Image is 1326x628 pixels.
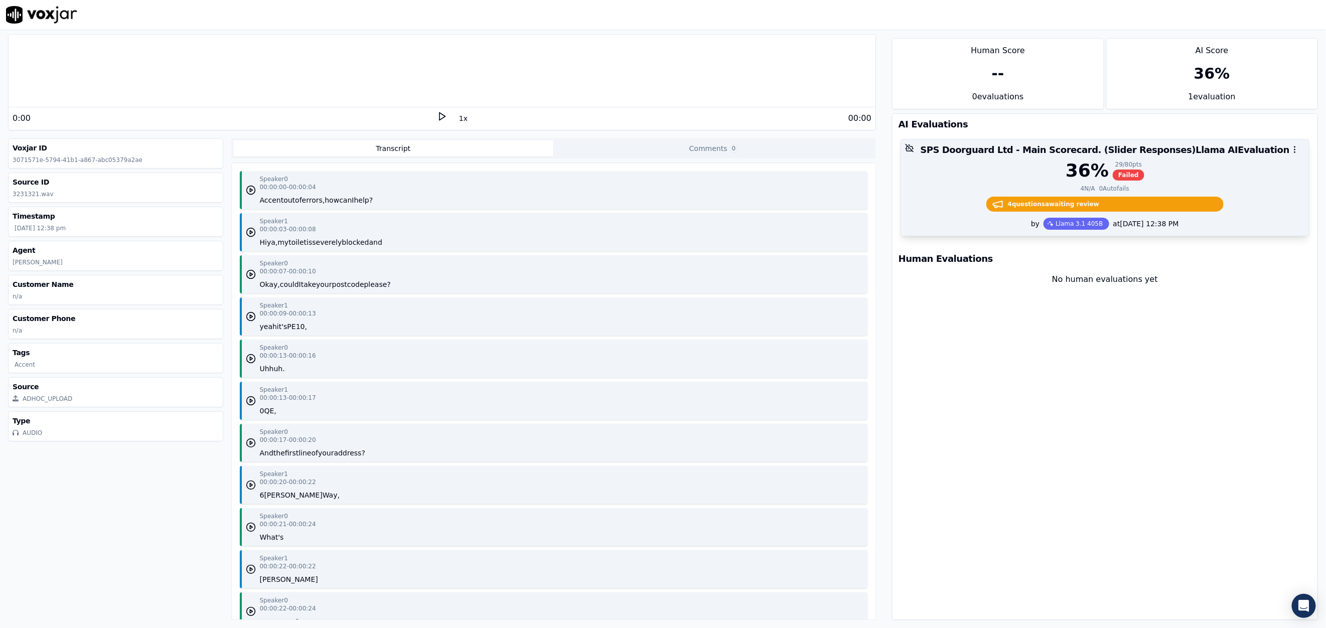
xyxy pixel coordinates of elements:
[260,267,316,275] p: 00:00:07 - 00:00:10
[23,429,42,437] div: AUDIO
[15,361,219,369] p: Accent
[260,520,316,528] p: 00:00:21 - 00:00:24
[260,322,277,332] button: yeah
[260,195,284,205] button: Accent
[260,512,288,520] p: Speaker 0
[318,448,334,458] button: your
[295,195,302,205] button: of
[364,279,391,289] button: please?
[301,279,316,289] button: take
[260,183,316,191] p: 00:00:00 - 00:00:04
[260,470,288,478] p: Speaker 1
[13,382,219,392] h3: Source
[260,604,316,612] p: 00:00:22 - 00:00:24
[269,364,285,374] button: huh.
[13,190,219,198] p: 3231321.wav
[260,386,288,394] p: Speaker 1
[901,218,1309,236] div: by
[553,140,874,156] button: Comments
[260,436,316,444] p: 00:00:17 - 00:00:20
[260,259,288,267] p: Speaker 0
[13,112,31,124] div: 0:00
[13,313,219,324] h3: Customer Phone
[899,120,968,129] h3: AI Evaluations
[13,292,219,300] p: n/a
[260,478,316,486] p: 00:00:20 - 00:00:22
[273,448,285,458] button: the
[1081,185,1095,193] div: 4 N/A
[283,195,295,205] button: out
[369,237,382,247] button: and
[277,322,287,332] button: it's
[260,309,316,318] p: 00:00:09 - 00:00:13
[260,406,276,416] button: 0QE,
[260,279,280,289] button: Okay,
[299,279,301,289] button: I
[275,616,299,626] button: name?
[1099,185,1129,193] div: 0 Autofails
[260,448,273,458] button: And
[848,112,871,124] div: 00:00
[312,237,342,247] button: severely
[285,448,299,458] button: first
[260,490,264,500] button: 6
[1107,39,1318,57] div: AI Score
[323,490,340,500] button: Way,
[893,91,1104,109] div: 0 evaluation s
[299,448,311,458] button: line
[13,416,219,426] h3: Type
[13,156,219,164] p: 3071571e-5794-41b1-a867-abc05379a2ae
[13,279,219,289] h3: Customer Name
[13,143,219,153] h3: Voxjar ID
[1113,161,1144,169] div: 29 / 80 pts
[1113,170,1144,181] span: Failed
[1066,161,1109,181] div: 36 %
[287,322,307,332] button: PE10,
[457,111,470,125] button: 1x
[260,394,316,402] p: 00:00:13 - 00:00:17
[1194,65,1230,83] div: 36 %
[986,197,1224,212] span: 4 question s awaiting review
[260,237,278,247] button: Hiya,
[1109,219,1179,229] div: at [DATE] 12:38 PM
[288,237,307,247] button: toilet
[260,364,269,374] button: Uh
[13,245,219,255] h3: Agent
[893,39,1104,57] div: Human Score
[264,490,322,500] button: [PERSON_NAME]
[302,195,325,205] button: errors,
[13,177,219,187] h3: Source ID
[325,195,339,205] button: how
[233,140,554,156] button: Transcript
[6,6,77,24] img: voxjar logo
[354,195,373,205] button: help?
[260,428,288,436] p: Speaker 0
[1107,91,1318,109] div: 1 evaluation
[280,279,299,289] button: could
[13,258,219,266] p: [PERSON_NAME]
[277,237,288,247] button: my
[260,554,288,562] p: Speaker 1
[992,65,1004,83] div: --
[260,616,275,626] button: your
[13,211,219,221] h3: Timestamp
[901,273,1309,309] div: No human evaluations yet
[260,301,288,309] p: Speaker 1
[342,237,369,247] button: blocked
[1044,218,1109,230] div: Llama 3.1 405B
[23,395,72,403] div: ADHOC_UPLOAD
[13,327,219,335] p: n/a
[260,562,316,570] p: 00:00:22 - 00:00:22
[1292,594,1316,618] div: Open Intercom Messenger
[13,348,219,358] h3: Tags
[352,195,354,205] button: I
[316,279,332,289] button: your
[332,279,364,289] button: postcode
[15,224,219,232] p: [DATE] 12:38 pm
[260,175,288,183] p: Speaker 0
[260,225,316,233] p: 00:00:03 - 00:00:08
[260,352,316,360] p: 00:00:13 - 00:00:16
[334,448,365,458] button: address?
[260,344,288,352] p: Speaker 0
[339,195,352,205] button: can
